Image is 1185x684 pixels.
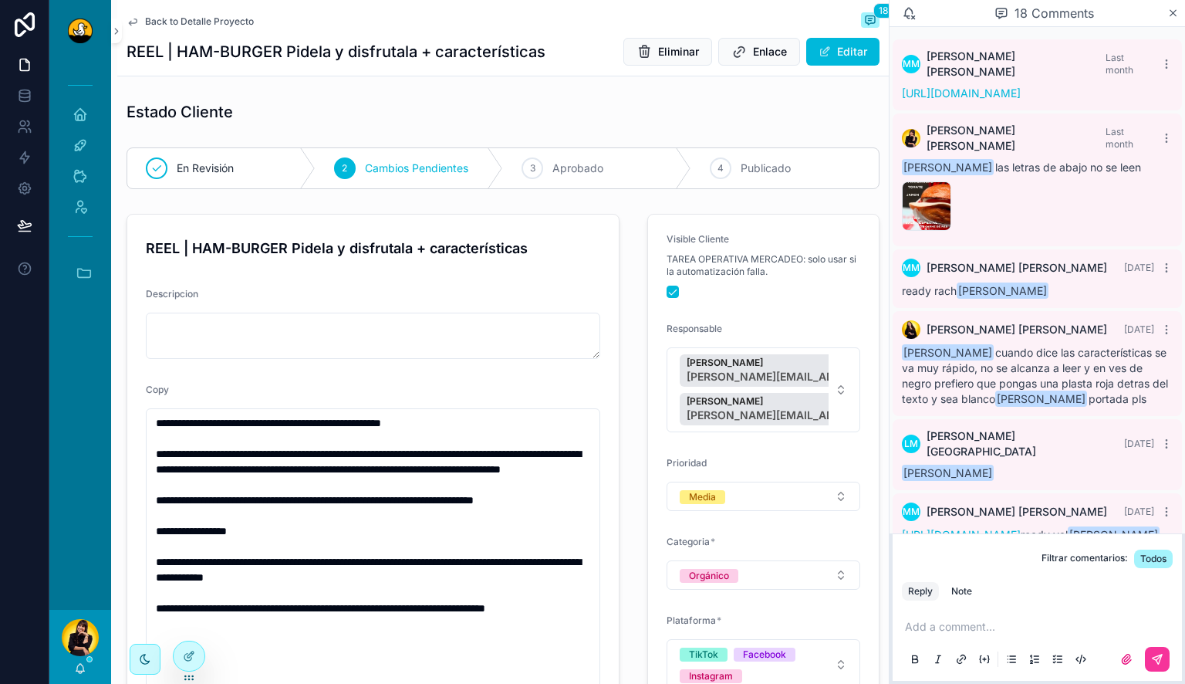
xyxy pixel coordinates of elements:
[741,161,791,176] span: Publicado
[861,12,879,31] button: 18
[177,161,234,176] span: En Revisión
[734,646,795,662] button: Unselect FACEBOOK
[127,101,233,123] h1: Estado Cliente
[687,369,933,384] span: [PERSON_NAME][EMAIL_ADDRESS][PERSON_NAME][DOMAIN_NAME]
[1068,527,1160,543] span: [PERSON_NAME]
[689,669,733,683] div: Instagram
[667,615,716,626] span: Plataforma
[68,19,93,43] img: App logo
[365,161,468,176] span: Cambios Pendientes
[1042,552,1128,568] span: Filtrar comentarios:
[689,648,718,662] div: TikTok
[1015,4,1094,22] span: 18 Comments
[927,49,1106,80] span: [PERSON_NAME] [PERSON_NAME]
[995,391,1087,407] span: [PERSON_NAME]
[687,395,933,408] span: [PERSON_NAME]
[680,354,956,387] button: Unselect 7
[658,44,699,59] span: Eliminar
[902,161,1141,174] span: las letras de abajo no se leen
[743,648,786,662] div: Facebook
[146,238,600,259] h4: REEL | HAM-BURGER Pidela y disfrutala + características
[753,44,787,59] span: Enlace
[873,3,893,19] span: 18
[945,582,978,601] button: Note
[903,262,920,274] span: MM
[667,560,860,590] button: Select Button
[145,15,254,28] span: Back to Detalle Proyecto
[1124,506,1154,517] span: [DATE]
[927,428,1124,459] span: [PERSON_NAME] [GEOGRAPHIC_DATA]
[689,490,716,504] div: Media
[687,357,933,369] span: [PERSON_NAME]
[902,346,1168,405] span: cuando dice las características se va muy rápido, no se alcanza a leer y en ves de negro prefiero...
[552,161,603,176] span: Aprobado
[902,528,1161,541] span: ready val
[902,344,994,361] span: [PERSON_NAME]
[903,506,920,518] span: MM
[667,233,729,245] span: Visible Cliente
[903,58,920,70] span: MM
[623,38,712,66] button: Eliminar
[902,528,1021,541] a: [URL][DOMAIN_NAME]
[927,322,1107,337] span: [PERSON_NAME] [PERSON_NAME]
[689,569,729,583] div: Orgánico
[1106,126,1133,150] span: Last month
[902,86,1021,100] a: [URL][DOMAIN_NAME]
[1124,323,1154,335] span: [DATE]
[927,123,1106,154] span: [PERSON_NAME] [PERSON_NAME]
[680,646,728,662] button: Unselect TIK_TOK
[680,393,956,425] button: Unselect 9
[127,15,254,28] a: Back to Detalle Proyecto
[717,162,724,174] span: 4
[667,347,860,432] button: Select Button
[1106,52,1133,76] span: Last month
[927,504,1107,520] span: [PERSON_NAME] [PERSON_NAME]
[667,536,710,547] span: Categoria
[904,438,918,450] span: LM
[667,457,707,469] span: Prioridad
[902,159,994,175] span: [PERSON_NAME]
[806,38,879,66] button: Editar
[902,284,1050,297] span: ready rach
[342,162,347,174] span: 2
[680,668,742,683] button: Unselect INSTAGRAM
[1134,550,1173,568] button: Todos
[957,283,1048,299] span: [PERSON_NAME]
[902,582,939,601] button: Reply
[667,253,860,278] span: TAREA OPERATIVA MERCADEO: solo usar si la automatización falla.
[667,323,722,334] span: Responsable
[1124,262,1154,273] span: [DATE]
[49,62,111,317] div: scrollable content
[927,260,1107,276] span: [PERSON_NAME] [PERSON_NAME]
[146,288,198,300] span: Descripcion
[146,384,169,395] span: Copy
[951,585,972,598] div: Note
[1124,438,1154,449] span: [DATE]
[127,41,545,63] h1: REEL | HAM-BURGER Pidela y disfrutala + características
[902,465,994,481] span: [PERSON_NAME]
[667,482,860,511] button: Select Button
[687,408,933,423] span: [PERSON_NAME][EMAIL_ADDRESS][DOMAIN_NAME]
[718,38,800,66] button: Enlace
[530,162,535,174] span: 3
[680,567,738,583] button: Unselect ORGANICO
